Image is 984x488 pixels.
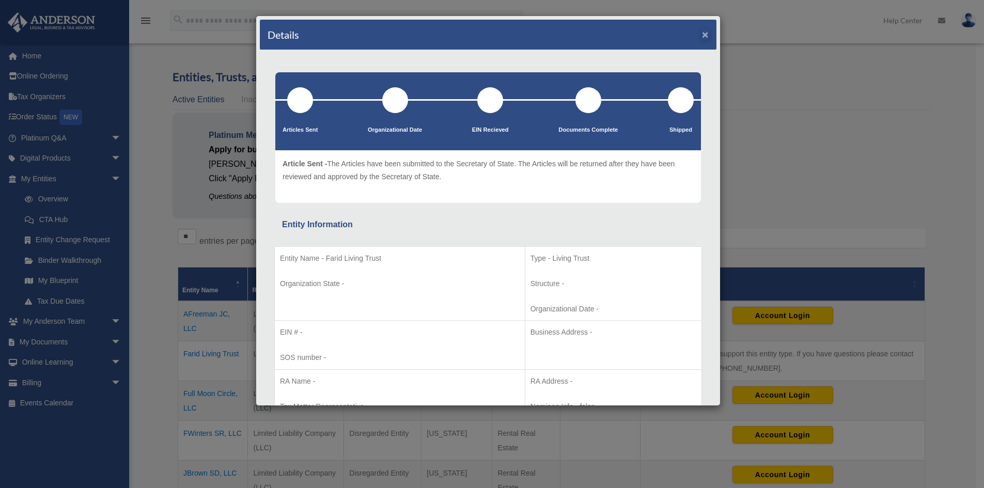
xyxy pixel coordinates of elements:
[530,303,696,316] p: Organizational Date -
[280,351,520,364] p: SOS number -
[668,125,694,135] p: Shipped
[268,27,299,42] h4: Details
[472,125,509,135] p: EIN Recieved
[280,277,520,290] p: Organization State -
[368,125,422,135] p: Organizational Date
[283,158,694,183] p: The Articles have been submitted to the Secretary of State. The Articles will be returned after t...
[280,400,520,413] p: Tax Matter Representative -
[282,217,694,232] div: Entity Information
[530,252,696,265] p: Type - Living Trust
[283,160,327,168] span: Article Sent -
[702,29,709,40] button: ×
[530,326,696,339] p: Business Address -
[530,400,696,413] p: Nominee Info - false
[280,375,520,388] p: RA Name -
[280,252,520,265] p: Entity Name - Farid Living Trust
[530,375,696,388] p: RA Address -
[280,326,520,339] p: EIN # -
[558,125,618,135] p: Documents Complete
[283,125,318,135] p: Articles Sent
[530,277,696,290] p: Structure -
